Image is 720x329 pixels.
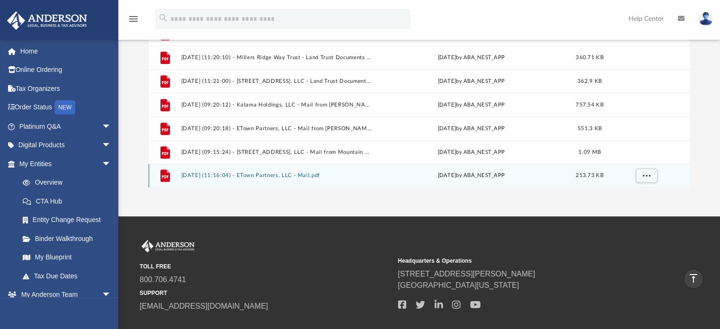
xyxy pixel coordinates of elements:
[181,54,372,61] button: [DATE] (11:20:10) - Millers Ridge Way Trust - Land Trust Documents from [PERSON_NAME].pdf
[376,172,567,180] div: [DATE] by ABA_NEST_APP
[13,267,125,285] a: Tax Due Dates
[376,148,567,157] div: [DATE] by ABA_NEST_APP
[102,136,121,155] span: arrow_drop_down
[376,124,567,133] div: [DATE] by ABA_NEST_APP
[376,77,567,86] div: [DATE] by ABA_NEST_APP
[7,61,125,80] a: Online Ordering
[13,173,125,192] a: Overview
[576,102,603,107] span: 757.54 KB
[688,273,699,284] i: vertical_align_top
[7,136,125,155] a: Digital Productsarrow_drop_down
[140,262,391,271] small: TOLL FREE
[181,173,372,179] button: [DATE] (11:16:04) - ETown Partners, LLC - Mail.pdf
[578,150,601,155] span: 1.09 MB
[13,192,125,211] a: CTA Hub
[7,285,121,304] a: My Anderson Teamarrow_drop_down
[577,126,601,131] span: 551.3 KB
[181,78,372,84] button: [DATE] (11:21:00) - [STREET_ADDRESS], LLC - Land Trust Documents from [PERSON_NAME].pdf
[7,42,125,61] a: Home
[576,55,603,60] span: 360.71 KB
[398,270,535,278] a: [STREET_ADDRESS][PERSON_NAME]
[7,154,125,173] a: My Entitiesarrow_drop_down
[7,98,125,117] a: Order StatusNEW
[376,53,567,62] div: [DATE] by ABA_NEST_APP
[128,18,139,25] a: menu
[699,12,713,26] img: User Pic
[7,79,125,98] a: Tax Organizers
[102,154,121,174] span: arrow_drop_down
[4,11,90,30] img: Anderson Advisors Platinum Portal
[13,229,125,248] a: Binder Walkthrough
[398,257,649,265] small: Headquarters & Operations
[181,125,372,132] button: [DATE] (09:20:18) - ETown Partners, LLC - Mail from [PERSON_NAME].pdf
[102,117,121,136] span: arrow_drop_down
[181,102,372,108] button: [DATE] (09:20:12) - Katama Holdings, LLC - Mail from [PERSON_NAME] Roads.pdf
[54,100,75,115] div: NEW
[577,79,601,84] span: 362.9 KB
[140,302,268,310] a: [EMAIL_ADDRESS][DOMAIN_NAME]
[140,289,391,297] small: SUPPORT
[635,169,657,183] button: More options
[398,281,519,289] a: [GEOGRAPHIC_DATA][US_STATE]
[140,240,196,252] img: Anderson Advisors Platinum Portal
[13,248,121,267] a: My Blueprint
[7,117,125,136] a: Platinum Q&Aarrow_drop_down
[128,13,139,25] i: menu
[684,269,703,289] a: vertical_align_top
[140,276,186,284] a: 800.706.4741
[102,285,121,305] span: arrow_drop_down
[576,173,603,178] span: 213.73 KB
[181,149,372,155] button: [DATE] (09:15:24) - [STREET_ADDRESS], LLC - Mail from Mountain View HOA.pdf
[13,211,125,230] a: Entity Change Request
[376,101,567,109] div: [DATE] by ABA_NEST_APP
[158,13,169,23] i: search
